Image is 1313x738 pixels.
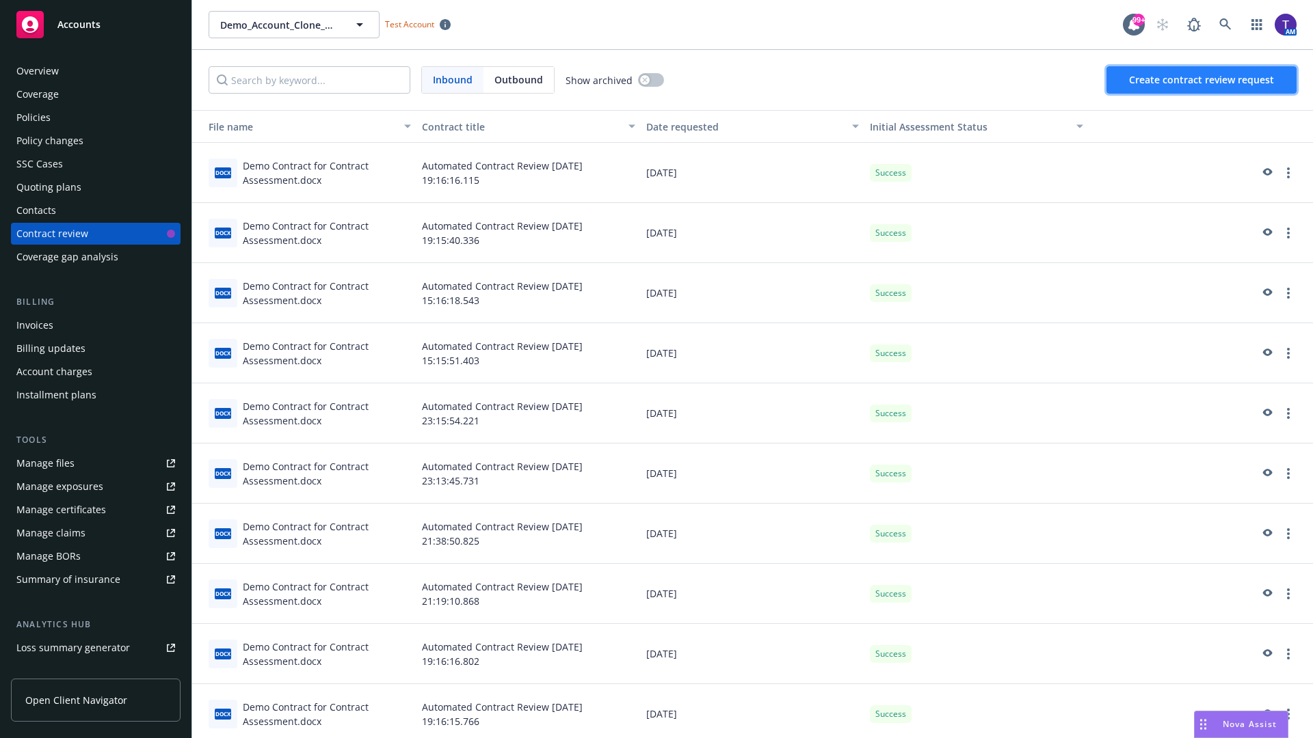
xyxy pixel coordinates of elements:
[641,143,865,203] div: [DATE]
[11,314,181,336] a: Invoices
[433,72,473,87] span: Inbound
[1258,345,1275,361] a: preview
[1280,525,1297,542] a: more
[1243,11,1271,38] a: Switch app
[209,11,380,38] button: Demo_Account_Clone_QA_CR_Tests_Demo
[11,153,181,175] a: SSC Cases
[1280,586,1297,602] a: more
[16,83,59,105] div: Coverage
[1280,285,1297,301] a: more
[243,219,411,247] div: Demo Contract for Contract Assessment.docx
[16,246,118,268] div: Coverage gap analysis
[11,476,181,497] a: Manage exposures
[16,153,63,175] div: SSC Cases
[11,338,181,359] a: Billing updates
[641,203,865,263] div: [DATE]
[215,468,231,478] span: docx
[16,499,106,521] div: Manage certificates
[11,60,181,82] a: Overview
[1180,11,1208,38] a: Report a Bug
[11,246,181,268] a: Coverage gap analysis
[1280,165,1297,181] a: more
[641,383,865,443] div: [DATE]
[416,443,641,504] div: Automated Contract Review [DATE] 23:13:45.731
[243,279,411,307] div: Demo Contract for Contract Assessment.docx
[11,107,181,128] a: Policies
[494,72,543,87] span: Outbound
[1223,718,1277,730] span: Nova Assist
[875,467,906,480] span: Success
[243,640,411,668] div: Demo Contract for Contract Assessment.docx
[1258,586,1275,602] a: preview
[641,504,865,564] div: [DATE]
[243,339,411,368] div: Demo Contract for Contract Assessment.docx
[416,143,641,203] div: Automated Contract Review [DATE] 19:16:16.115
[215,288,231,298] span: docx
[215,408,231,418] span: docx
[11,618,181,631] div: Analytics hub
[1280,225,1297,241] a: more
[875,287,906,299] span: Success
[11,130,181,152] a: Policy changes
[11,522,181,544] a: Manage claims
[870,120,987,133] span: Initial Assessment Status
[11,176,181,198] a: Quoting plans
[16,176,81,198] div: Quoting plans
[416,504,641,564] div: Automated Contract Review [DATE] 21:38:50.825
[11,452,181,474] a: Manage files
[641,263,865,323] div: [DATE]
[11,499,181,521] a: Manage certificates
[416,624,641,684] div: Automated Contract Review [DATE] 19:16:16.802
[1195,711,1212,737] div: Drag to move
[1275,14,1297,36] img: photo
[1258,706,1275,722] a: preview
[16,200,56,221] div: Contacts
[16,60,59,82] div: Overview
[11,384,181,406] a: Installment plans
[1258,646,1275,662] a: preview
[16,545,81,567] div: Manage BORs
[243,459,411,488] div: Demo Contract for Contract Assessment.docx
[11,295,181,309] div: Billing
[11,361,181,383] a: Account charges
[16,223,88,245] div: Contract review
[215,528,231,538] span: docx
[243,579,411,608] div: Demo Contract for Contract Assessment.docx
[1258,285,1275,301] a: preview
[875,648,906,660] span: Success
[1280,345,1297,361] a: more
[870,120,1068,134] div: Toggle SortBy
[198,120,396,134] div: File name
[1280,465,1297,482] a: more
[416,564,641,624] div: Automated Contract Review [DATE] 21:19:10.868
[646,120,845,134] div: Date requested
[16,522,85,544] div: Manage claims
[16,130,83,152] div: Policy changes
[1280,405,1297,422] a: more
[57,19,101,30] span: Accounts
[641,564,865,624] div: [DATE]
[875,708,906,720] span: Success
[215,588,231,599] span: docx
[16,338,85,359] div: Billing updates
[11,200,181,221] a: Contacts
[16,361,92,383] div: Account charges
[198,120,396,134] div: Toggle SortBy
[1129,73,1274,86] span: Create contract review request
[380,17,456,31] span: Test Account
[1258,525,1275,542] a: preview
[875,407,906,420] span: Success
[25,693,127,707] span: Open Client Navigator
[641,624,865,684] div: [DATE]
[1280,706,1297,722] a: more
[16,569,120,590] div: Summary of insurance
[875,528,906,540] span: Success
[11,5,181,44] a: Accounts
[1258,165,1275,181] a: preview
[416,203,641,263] div: Automated Contract Review [DATE] 19:15:40.336
[243,159,411,187] div: Demo Contract for Contract Assessment.docx
[243,519,411,548] div: Demo Contract for Contract Assessment.docx
[16,107,51,128] div: Policies
[641,323,865,383] div: [DATE]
